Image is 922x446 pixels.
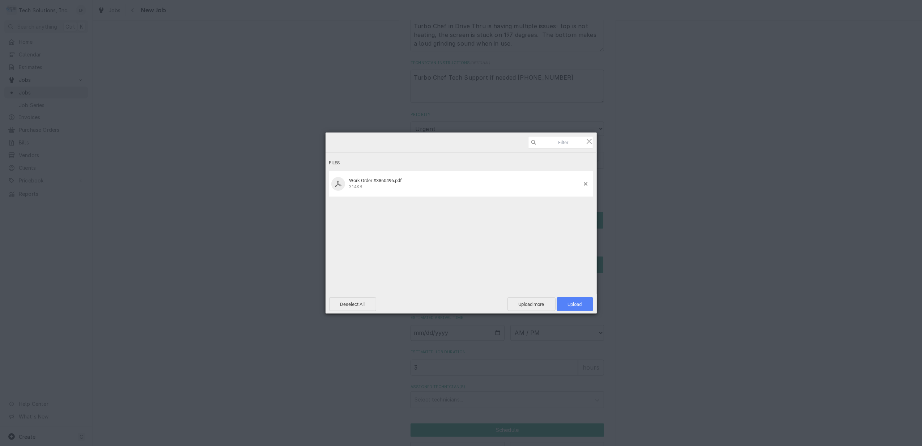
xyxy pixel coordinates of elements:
[528,136,593,149] input: Filter
[349,178,402,183] span: Work Order #3860496.pdf
[329,156,593,170] div: Files
[568,302,582,307] span: Upload
[349,184,362,189] span: 314KB
[557,297,593,311] span: Upload
[585,137,593,145] span: Click here or hit ESC to close picker
[507,297,556,311] span: Upload more
[329,297,376,311] span: Deselect All
[347,178,584,190] div: Work Order #3860496.pdf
